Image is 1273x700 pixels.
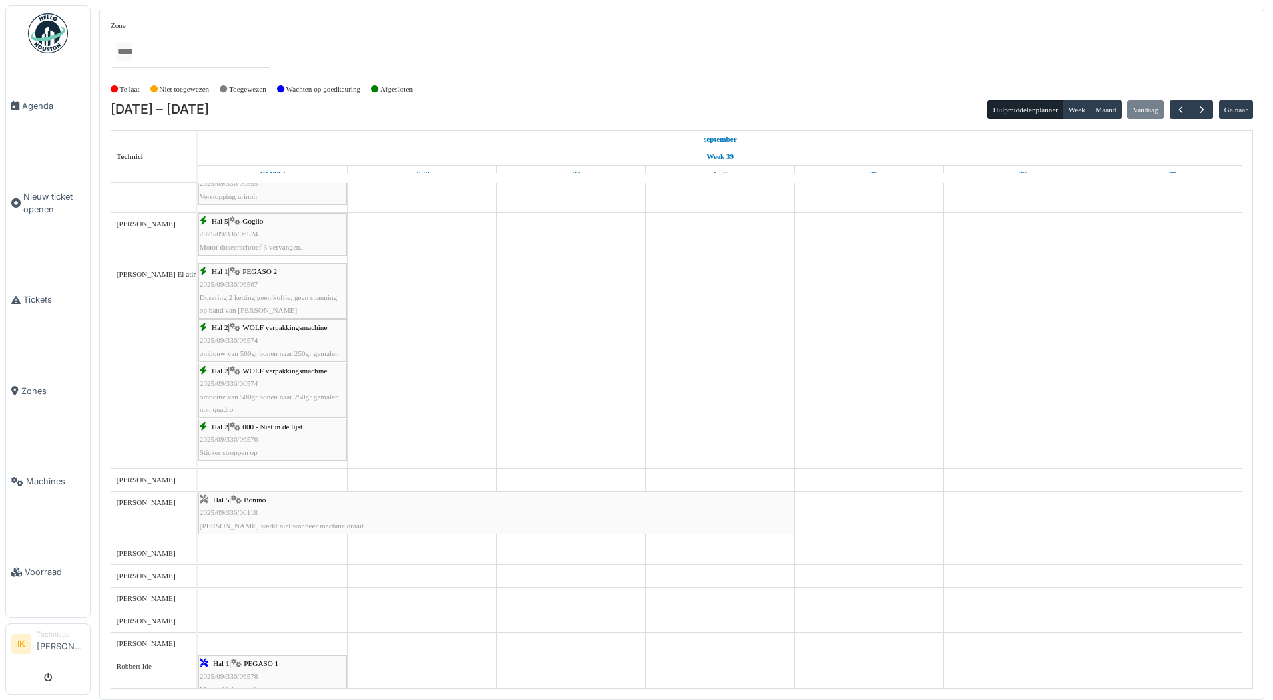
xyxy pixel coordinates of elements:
a: 22 september 2025 [257,166,289,182]
a: 26 september 2025 [858,166,881,182]
div: | [200,365,346,416]
a: 25 september 2025 [708,166,732,182]
span: 2025/09/336/06555 [200,179,258,187]
span: 2025/09/336/06118 [200,508,258,516]
span: Motor doseerschroef 3 vervangen. [200,243,302,251]
span: [PERSON_NAME] [117,476,176,484]
span: Agenda [22,100,85,112]
label: Zone [111,20,126,31]
span: Zones [21,385,85,397]
div: | [200,421,346,459]
a: Voorraad [6,527,90,617]
button: Vorige [1170,100,1192,120]
input: Alles [116,42,132,61]
label: Wachten op goedkeuring [286,84,361,95]
h2: [DATE] – [DATE] [111,102,209,118]
a: Machines [6,437,90,527]
button: Maand [1090,100,1122,119]
span: Hal 2 [212,323,228,331]
span: [PERSON_NAME] [117,549,176,557]
span: Bonino [244,496,266,504]
a: Week 39 [703,148,737,165]
button: Vandaag [1127,100,1164,119]
span: WOLF verpakkingsmachine [242,367,327,375]
a: Tickets [6,255,90,345]
span: Voorraad [25,566,85,578]
div: | [200,494,793,532]
a: Zones [6,345,90,436]
span: 2025/09/336/06574 [200,336,258,344]
div: | [200,215,346,254]
span: 2025/09/336/06524 [200,230,258,238]
span: [PERSON_NAME] [117,639,176,647]
span: Tickets [23,293,85,306]
span: Dosering 2 ketting geen koffie, geen spanning op band van [PERSON_NAME] [200,293,337,314]
div: | [200,321,346,360]
span: Messenblok wisselen [200,685,263,693]
label: Niet toegewezen [159,84,209,95]
button: Week [1063,100,1091,119]
span: [PERSON_NAME] [117,617,176,625]
div: | [200,657,346,696]
span: Hal 2 [212,423,228,431]
span: Hal 1 [212,267,228,275]
span: 2025/09/336/06567 [200,280,258,288]
div: | [200,164,346,203]
span: ombouw van 500gr bonen naar 250gr gemalen non quadro [200,393,339,413]
li: IK [11,634,31,654]
span: WOLF verpakkingsmachine [242,323,327,331]
span: Machines [26,475,85,488]
span: [PERSON_NAME] El atimi [117,270,201,278]
span: 2025/09/336/06574 [200,379,258,387]
a: 28 september 2025 [1156,166,1180,182]
span: Hal 5 [212,217,228,225]
span: Hal 5 [213,496,230,504]
span: [PERSON_NAME] [117,594,176,602]
span: ombouw van 500gr bonen naar 250gr gemalen [200,349,339,357]
a: 23 september 2025 [411,166,433,182]
a: Nieuw ticket openen [6,151,90,255]
span: [PERSON_NAME] [117,498,176,506]
img: Badge_color-CXgf-gQk.svg [28,13,68,53]
span: Hal 1 [213,659,230,667]
span: [PERSON_NAME] werkt niet wanneer machine draait [200,522,364,530]
button: Volgende [1191,100,1213,120]
a: 24 september 2025 [559,166,584,182]
span: Nieuw ticket openen [23,190,85,216]
span: PEGASO 2 [242,267,277,275]
span: Robbert Ide [117,662,152,670]
span: 000 - Niet in de lijst [242,423,302,431]
span: Hal 2 [212,367,228,375]
a: 22 september 2025 [700,131,740,148]
a: IK Technicus[PERSON_NAME] [11,629,85,661]
li: [PERSON_NAME] [37,629,85,658]
span: Goglio [242,217,263,225]
button: Hulpmiddelenplanner [987,100,1063,119]
label: Afgesloten [380,84,413,95]
a: 27 september 2025 [1007,166,1031,182]
span: Verstopping urinoir [200,192,258,200]
button: Ga naar [1219,100,1254,119]
span: PEGASO 1 [244,659,278,667]
span: Sticker stroppen op [200,448,258,456]
span: Technici [117,152,143,160]
div: | [200,265,346,317]
span: [PERSON_NAME] [117,572,176,580]
span: 2025/09/336/06578 [200,672,258,680]
div: Technicus [37,629,85,639]
a: Agenda [6,61,90,151]
label: Toegewezen [229,84,266,95]
label: Te laat [120,84,140,95]
span: [PERSON_NAME] [117,220,176,228]
span: 2025/09/336/06576 [200,435,258,443]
